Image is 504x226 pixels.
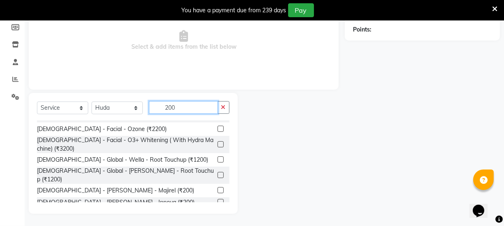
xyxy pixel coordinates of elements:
[353,25,371,34] div: Points:
[37,136,214,153] div: [DEMOGRAPHIC_DATA] - Facial - O3+ Whitening ( With Hydra Machine) (₹3200)
[37,186,194,195] div: [DEMOGRAPHIC_DATA] - [PERSON_NAME] - Majirel (₹200)
[37,198,195,207] div: [DEMOGRAPHIC_DATA] - [PERSON_NAME] - Innova (₹200)
[149,101,218,114] input: Search or Scan
[37,156,208,164] div: [DEMOGRAPHIC_DATA] - Global - Wella - Root Touchup (₹1200)
[470,193,496,218] iframe: chat widget
[37,167,214,184] div: [DEMOGRAPHIC_DATA] - Global - [PERSON_NAME] - Root Touchup (₹1200)
[288,3,314,17] button: Pay
[37,125,167,133] div: [DEMOGRAPHIC_DATA] - Facial - Ozone (₹2200)
[182,6,286,15] div: You have a payment due from 239 days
